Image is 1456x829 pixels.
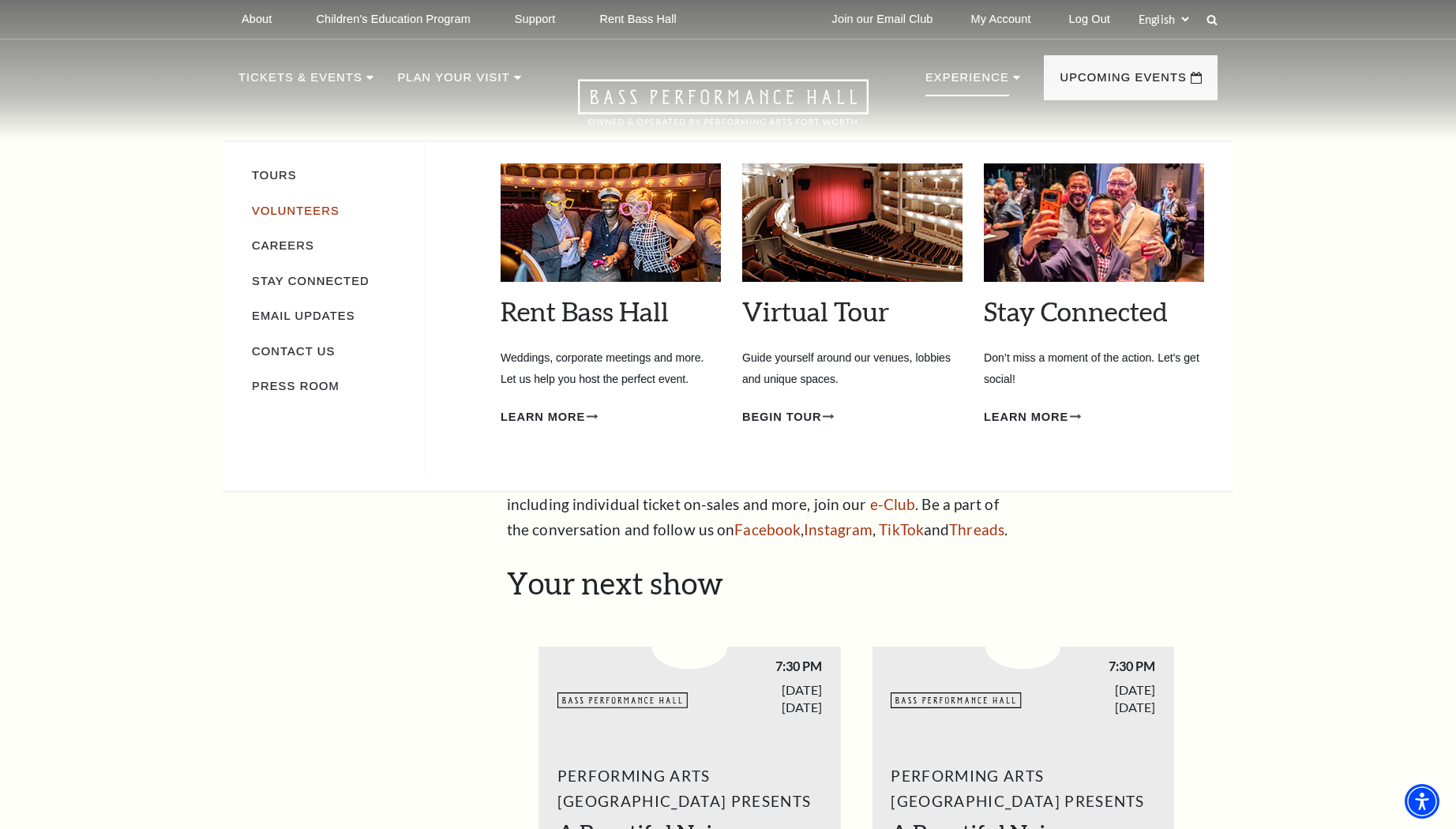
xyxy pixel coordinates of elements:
p: Weddings, corporate meetings and more. Let us help you host the perfect event. [501,347,721,389]
span: Learn More [984,407,1068,427]
p: About [242,13,272,26]
img: Stay Connected [984,163,1204,282]
p: Experience [925,68,1009,96]
a: Open this option [521,79,925,140]
a: TikTok - open in a new tab [879,520,924,538]
span: 7:30 PM [1023,658,1156,674]
a: Facebook - open in a new tab [734,520,801,538]
a: Press Room [252,380,340,392]
span: Learn More [501,407,585,427]
img: Rent Bass Hall [501,163,721,282]
p: Don’t miss a moment of the action. Let's get social! [984,347,1204,389]
span: Performing Arts [GEOGRAPHIC_DATA] Presents [557,763,822,814]
p: Rent Bass Hall [599,13,677,26]
a: Virtual Tour [742,295,889,327]
span: 7:30 PM [689,658,822,674]
p: Upcoming Events [1060,68,1187,96]
a: Learn More Stay Connected [984,407,1081,427]
a: Begin Tour [742,407,834,427]
a: Tours [252,169,297,182]
a: Volunteers [252,204,340,217]
p: Plan Your Visit [397,68,509,96]
select: Select: [1135,12,1191,27]
span: and [924,520,949,538]
span: Begin Tour [742,407,821,427]
a: Careers [252,239,314,252]
a: e-Club [870,495,916,513]
a: Instagram - open in a new tab [804,520,872,538]
img: Virtual Tour [742,163,963,282]
p: Support [515,13,556,26]
div: Accessibility Menu [1405,784,1439,819]
h2: Your next show [507,565,1206,602]
a: Stay Connected [252,275,370,287]
a: Contact Us [252,345,335,358]
a: Email Updates [252,309,355,322]
a: Threads - open in a new tab [949,520,1004,538]
a: Learn More Rent Bass Hall [501,407,598,427]
a: Stay Connected [984,295,1168,327]
span: Performing Arts [GEOGRAPHIC_DATA] Presents [891,763,1155,814]
span: [DATE] [DATE] [1023,681,1156,715]
p: To receive the latest updates on Performing Arts Fort Worth shows, including individual ticket on... [507,467,1020,543]
a: Rent Bass Hall [501,295,669,327]
p: Tickets & Events [238,68,362,96]
p: Children's Education Program [316,13,470,26]
span: [DATE] [DATE] [689,681,822,715]
p: Guide yourself around our venues, lobbies and unique spaces. [742,347,963,389]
